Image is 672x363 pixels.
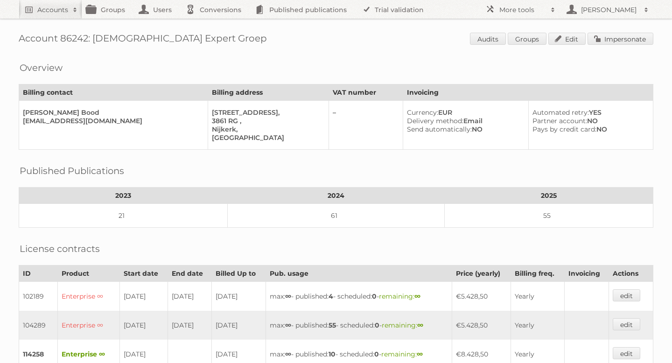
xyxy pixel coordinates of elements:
[372,292,377,300] strong: 0
[23,117,200,125] div: [EMAIL_ADDRESS][DOMAIN_NAME]
[19,282,58,311] td: 102189
[228,188,445,204] th: 2024
[532,125,596,133] span: Pays by credit card:
[511,311,564,340] td: Yearly
[381,350,423,358] span: remaining:
[266,265,452,282] th: Pub. usage
[499,5,546,14] h2: More tools
[212,108,321,117] div: [STREET_ADDRESS],
[452,282,511,311] td: €5.428,50
[532,108,645,117] div: YES
[329,350,336,358] strong: 10
[329,321,336,329] strong: 55
[23,108,200,117] div: [PERSON_NAME] Bood
[452,265,511,282] th: Price (yearly)
[19,204,228,228] td: 21
[407,125,472,133] span: Send automatically:
[329,101,403,150] td: –
[329,292,333,300] strong: 4
[452,311,511,340] td: €5.428,50
[20,242,100,256] h2: License contracts
[532,108,589,117] span: Automated retry:
[374,350,379,358] strong: 0
[168,282,212,311] td: [DATE]
[58,265,120,282] th: Product
[407,117,463,125] span: Delivery method:
[329,84,403,101] th: VAT number
[414,292,420,300] strong: ∞
[379,292,420,300] span: remaining:
[19,84,208,101] th: Billing contact
[208,84,329,101] th: Billing address
[532,117,587,125] span: Partner account:
[168,311,212,340] td: [DATE]
[613,347,640,359] a: edit
[19,265,58,282] th: ID
[120,311,168,340] td: [DATE]
[285,321,291,329] strong: ∞
[511,265,564,282] th: Billing freq.
[532,117,645,125] div: NO
[266,311,452,340] td: max: - published: - scheduled: -
[403,84,653,101] th: Invoicing
[120,265,168,282] th: Start date
[58,311,120,340] td: Enterprise ∞
[212,311,266,340] td: [DATE]
[407,108,438,117] span: Currency:
[168,265,212,282] th: End date
[19,33,653,47] h1: Account 86242: [DEMOGRAPHIC_DATA] Expert Groep
[579,5,639,14] h2: [PERSON_NAME]
[613,289,640,301] a: edit
[588,33,653,45] a: Impersonate
[20,61,63,75] h2: Overview
[266,282,452,311] td: max: - published: - scheduled: -
[417,321,423,329] strong: ∞
[285,350,291,358] strong: ∞
[382,321,423,329] span: remaining:
[444,188,653,204] th: 2025
[564,265,609,282] th: Invoicing
[285,292,291,300] strong: ∞
[417,350,423,358] strong: ∞
[37,5,68,14] h2: Accounts
[120,282,168,311] td: [DATE]
[511,282,564,311] td: Yearly
[375,321,379,329] strong: 0
[212,282,266,311] td: [DATE]
[609,265,653,282] th: Actions
[20,164,124,178] h2: Published Publications
[19,311,58,340] td: 104289
[58,282,120,311] td: Enterprise ∞
[532,125,645,133] div: NO
[407,117,521,125] div: Email
[407,108,521,117] div: EUR
[407,125,521,133] div: NO
[212,125,321,133] div: Nijkerk,
[212,265,266,282] th: Billed Up to
[444,204,653,228] td: 55
[508,33,546,45] a: Groups
[212,133,321,142] div: [GEOGRAPHIC_DATA]
[212,117,321,125] div: 3861 RG ,
[548,33,586,45] a: Edit
[470,33,506,45] a: Audits
[228,204,445,228] td: 61
[613,318,640,330] a: edit
[19,188,228,204] th: 2023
